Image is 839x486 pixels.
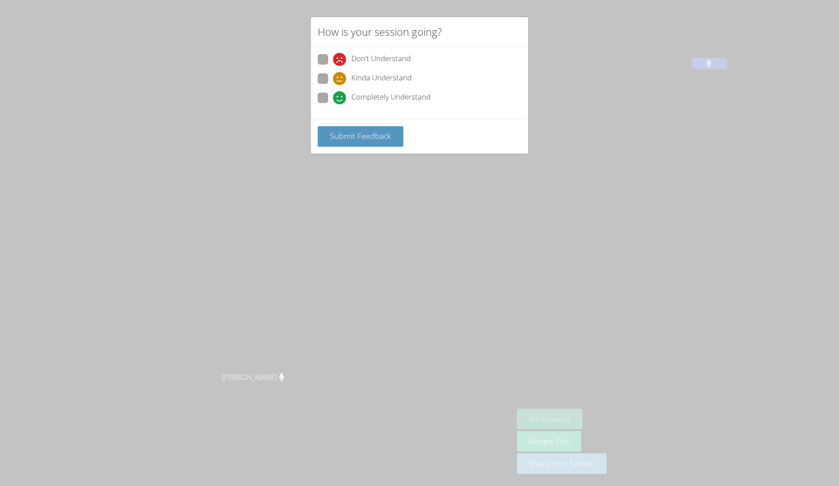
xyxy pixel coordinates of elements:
[318,126,403,147] button: Submit Feedback
[351,53,411,66] span: Don't Understand
[330,131,391,141] span: Submit Feedback
[318,24,442,40] h2: How is your session going?
[351,91,430,104] span: Completely Understand
[351,72,412,85] span: Kinda Understand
